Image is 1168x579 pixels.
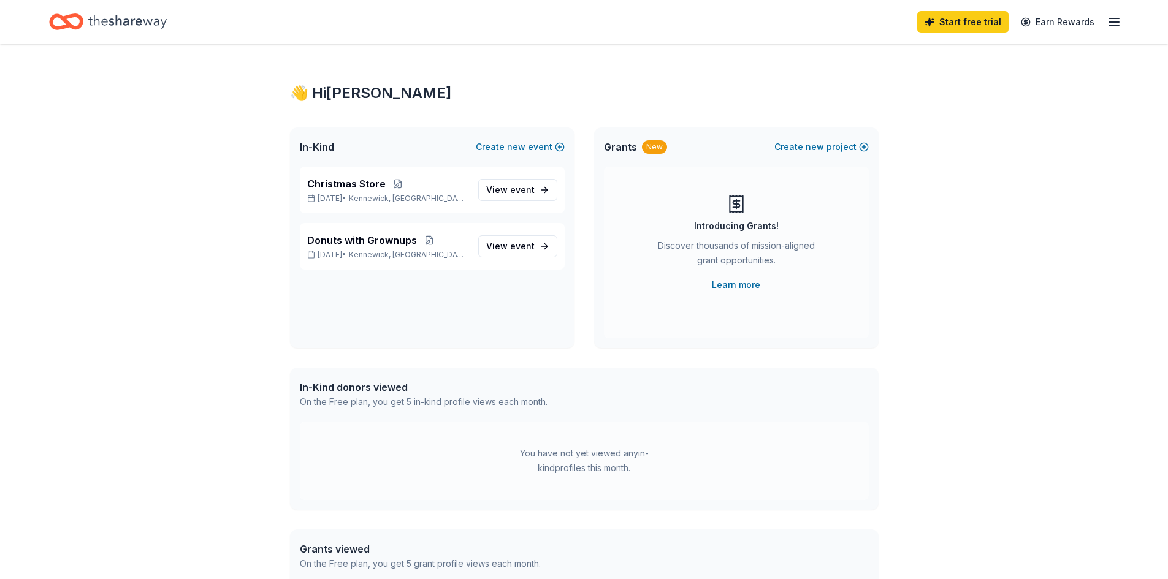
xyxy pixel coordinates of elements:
div: Introducing Grants! [694,219,779,233]
a: View event [478,179,557,201]
div: 👋 Hi [PERSON_NAME] [290,83,879,103]
div: Grants viewed [300,542,541,556]
span: Donuts with Grownups [307,233,417,248]
span: Christmas Store [307,176,386,191]
div: You have not yet viewed any in-kind profiles this month. [508,446,661,475]
div: Discover thousands of mission-aligned grant opportunities. [653,238,820,273]
div: New [642,140,667,154]
a: View event [478,235,557,257]
span: new [806,140,824,154]
div: On the Free plan, you get 5 grant profile views each month. [300,556,541,571]
a: Home [49,7,167,36]
span: event [510,241,535,251]
span: Kennewick, [GEOGRAPHIC_DATA] [349,250,468,260]
p: [DATE] • [307,250,468,260]
span: new [507,140,525,154]
a: Start free trial [917,11,1009,33]
span: View [486,183,535,197]
p: [DATE] • [307,194,468,203]
div: In-Kind donors viewed [300,380,548,395]
a: Earn Rewards [1013,11,1102,33]
div: On the Free plan, you get 5 in-kind profile views each month. [300,395,548,409]
span: Grants [604,140,637,154]
span: In-Kind [300,140,334,154]
a: Learn more [712,278,760,292]
span: View [486,239,535,254]
span: event [510,184,535,195]
span: Kennewick, [GEOGRAPHIC_DATA] [349,194,468,203]
button: Createnewevent [476,140,565,154]
button: Createnewproject [774,140,869,154]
